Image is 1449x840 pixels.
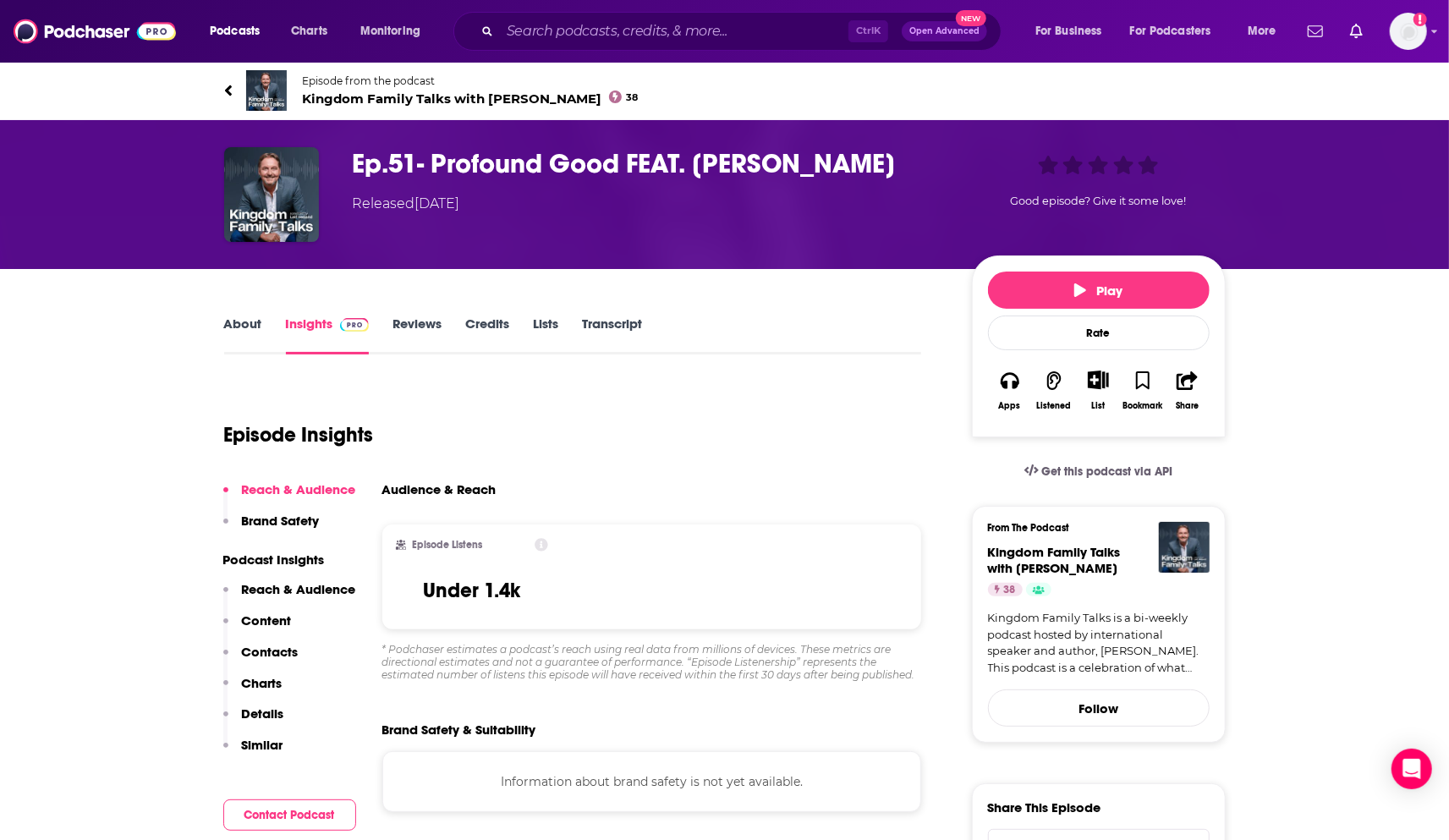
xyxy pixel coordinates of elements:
[582,316,642,354] a: Transcript
[1236,18,1298,45] button: open menu
[988,544,1121,576] a: Kingdom Family Talks with Leif Hetland
[353,147,945,180] h3: Ep.51- Profound Good FEAT. Blake Healy
[242,581,356,597] p: Reach & Audience
[988,799,1101,815] h3: Share This Episode
[1176,401,1199,411] div: Share
[242,644,299,660] p: Contacts
[1081,371,1116,389] button: Show More Button
[223,552,356,568] p: Podcast Insights
[988,610,1210,676] a: Kingdom Family Talks is a bi-weekly podcast hosted by international speaker and author, [PERSON_N...
[349,18,442,45] button: open menu
[465,316,509,354] a: Credits
[1390,13,1427,50] button: Show profile menu
[1301,17,1330,46] a: Show notifications dropdown
[1076,360,1120,421] div: Show More ButtonList
[909,27,980,36] span: Open Advanced
[223,737,283,768] button: Similar
[280,18,338,45] a: Charts
[382,722,536,738] h2: Brand Safety & Suitability
[223,644,299,675] button: Contacts
[423,578,520,603] h3: Under 1.4k
[1041,464,1172,479] span: Get this podcast via API
[1119,18,1236,45] button: open menu
[469,12,1018,51] div: Search podcasts, credits, & more...
[1165,360,1209,421] button: Share
[242,612,292,629] p: Content
[988,360,1032,421] button: Apps
[223,675,283,706] button: Charts
[999,401,1021,411] div: Apps
[224,147,319,242] img: Ep.51- Profound Good FEAT. Blake Healy
[223,799,356,831] button: Contact Podcast
[223,612,292,644] button: Content
[1092,400,1106,411] div: List
[500,18,848,45] input: Search podcasts, credits, & more...
[303,91,639,107] span: Kingdom Family Talks with [PERSON_NAME]
[988,583,1023,596] a: 38
[210,19,260,43] span: Podcasts
[902,21,987,41] button: Open AdvancedNew
[242,481,356,497] p: Reach & Audience
[286,316,370,354] a: InsightsPodchaser Pro
[956,10,986,26] span: New
[242,705,284,722] p: Details
[291,19,327,43] span: Charts
[392,316,442,354] a: Reviews
[848,20,888,42] span: Ctrl K
[988,272,1210,309] button: Play
[1248,19,1276,43] span: More
[340,318,370,332] img: Podchaser Pro
[1159,522,1210,573] img: Kingdom Family Talks with Leif Hetland
[1004,582,1016,599] span: 38
[382,643,922,681] div: * Podchaser estimates a podcast’s reach using real data from millions of devices. These metrics a...
[988,544,1121,576] span: Kingdom Family Talks with [PERSON_NAME]
[1343,17,1369,46] a: Show notifications dropdown
[223,481,356,513] button: Reach & Audience
[626,94,638,102] span: 38
[223,513,320,544] button: Brand Safety
[246,70,287,111] img: Kingdom Family Talks with Leif Hetland
[1391,749,1432,789] div: Open Intercom Messenger
[223,581,356,612] button: Reach & Audience
[988,316,1210,350] div: Rate
[382,751,922,812] div: Information about brand safety is not yet available.
[1011,451,1187,492] a: Get this podcast via API
[242,737,283,753] p: Similar
[360,19,420,43] span: Monitoring
[1037,401,1072,411] div: Listened
[1130,19,1211,43] span: For Podcasters
[242,513,320,529] p: Brand Safety
[988,689,1210,727] button: Follow
[1032,360,1076,421] button: Listened
[1024,18,1123,45] button: open menu
[1074,283,1122,299] span: Play
[224,316,262,354] a: About
[14,15,176,47] img: Podchaser - Follow, Share and Rate Podcasts
[223,705,284,737] button: Details
[1035,19,1102,43] span: For Business
[1390,13,1427,50] span: Logged in as TinaPugh
[242,675,283,691] p: Charts
[224,422,374,447] h1: Episode Insights
[198,18,282,45] button: open menu
[533,316,558,354] a: Lists
[413,539,483,551] h2: Episode Listens
[353,194,460,214] div: Released [DATE]
[1122,401,1162,411] div: Bookmark
[382,481,497,497] h3: Audience & Reach
[224,70,1226,111] a: Kingdom Family Talks with Leif HetlandEpisode from the podcastKingdom Family Talks with [PERSON_N...
[303,74,639,87] span: Episode from the podcast
[1413,13,1427,26] svg: Add a profile image
[1390,13,1427,50] img: User Profile
[1011,195,1187,207] span: Good episode? Give it some love!
[988,522,1196,534] h3: From The Podcast
[1121,360,1165,421] button: Bookmark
